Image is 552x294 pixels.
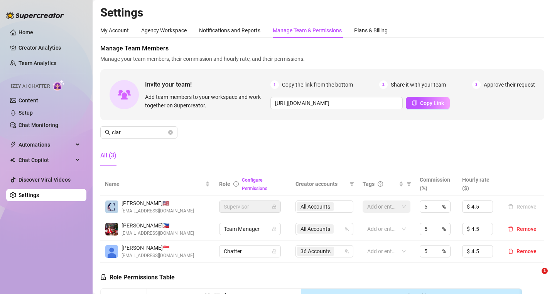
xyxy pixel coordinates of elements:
a: Home [19,29,33,35]
button: close-circle [168,130,173,135]
span: [PERSON_NAME] 🇸🇬 [122,244,194,252]
span: Approve their request [484,80,535,89]
span: Chatter [224,246,276,257]
img: Richard Clark Beate [105,245,118,258]
span: [PERSON_NAME] 🇵🇭 [122,221,194,230]
span: delete [508,249,513,254]
span: Creator accounts [295,180,346,188]
button: Remove [505,202,540,211]
span: Copy the link from the bottom [282,80,353,89]
span: info-circle [233,181,239,187]
span: [EMAIL_ADDRESS][DOMAIN_NAME] [122,207,194,215]
th: Hourly rate ($) [457,172,500,196]
span: delete [508,226,513,232]
span: lock [272,227,277,231]
span: filter [348,178,356,190]
span: Add team members to your workspace and work together on Supercreator. [145,93,267,110]
span: Tags [363,180,375,188]
img: Chat Copilot [10,157,15,163]
span: 36 Accounts [300,247,331,256]
a: Discover Viral Videos [19,177,71,183]
a: Creator Analytics [19,42,80,54]
span: 2 [379,80,388,89]
h2: Settings [100,5,544,20]
span: [EMAIL_ADDRESS][DOMAIN_NAME] [122,252,194,259]
span: 36 Accounts [297,247,334,256]
span: Remove [517,226,537,232]
button: Remove [505,224,540,234]
span: Supervisor [224,201,276,212]
span: filter [349,182,354,186]
span: Name [105,180,204,188]
h5: Role Permissions Table [100,273,175,282]
span: lock [272,249,277,254]
th: Name [100,172,214,196]
span: copy [412,100,417,105]
span: All Accounts [297,224,334,234]
img: Clarice Solis [105,223,118,236]
input: Search members [112,128,167,137]
span: 1 [270,80,279,89]
span: search [105,130,110,135]
span: Remove [517,248,537,254]
span: lock [272,204,277,209]
span: team [344,227,349,231]
span: filter [407,182,411,186]
div: Notifications and Reports [199,26,260,35]
span: Copy Link [420,100,444,106]
span: thunderbolt [10,142,16,148]
span: Manage your team members, their commission and hourly rate, and their permissions. [100,55,544,63]
a: Team Analytics [19,60,56,66]
a: Chat Monitoring [19,122,58,128]
span: Role [219,181,230,187]
div: My Account [100,26,129,35]
div: Manage Team & Permissions [273,26,342,35]
span: 3 [472,80,481,89]
img: logo-BBDzfeDw.svg [6,12,64,19]
a: Setup [19,110,33,116]
th: Commission (%) [415,172,458,196]
button: Remove [505,247,540,256]
span: Chat Copilot [19,154,73,166]
img: Caylie Clarke [105,200,118,213]
img: AI Chatter [53,80,65,91]
span: filter [405,178,413,190]
span: [PERSON_NAME] 🇺🇸 [122,199,194,207]
span: Invite your team! [145,80,270,89]
button: Copy Link [406,97,450,109]
div: All (3) [100,151,116,160]
span: All Accounts [300,225,330,233]
a: Configure Permissions [242,177,267,191]
span: lock [100,274,106,280]
div: Agency Workspace [141,26,187,35]
a: Settings [19,192,39,198]
span: Manage Team Members [100,44,544,53]
span: Team Manager [224,223,276,235]
span: Automations [19,139,73,151]
span: Izzy AI Chatter [11,83,50,90]
div: Plans & Billing [354,26,388,35]
span: question-circle [378,181,383,187]
span: Share it with your team [391,80,446,89]
span: 1 [542,268,548,274]
span: team [344,249,349,254]
a: Content [19,97,38,104]
iframe: Intercom live chat [526,268,544,286]
span: [EMAIL_ADDRESS][DOMAIN_NAME] [122,230,194,237]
